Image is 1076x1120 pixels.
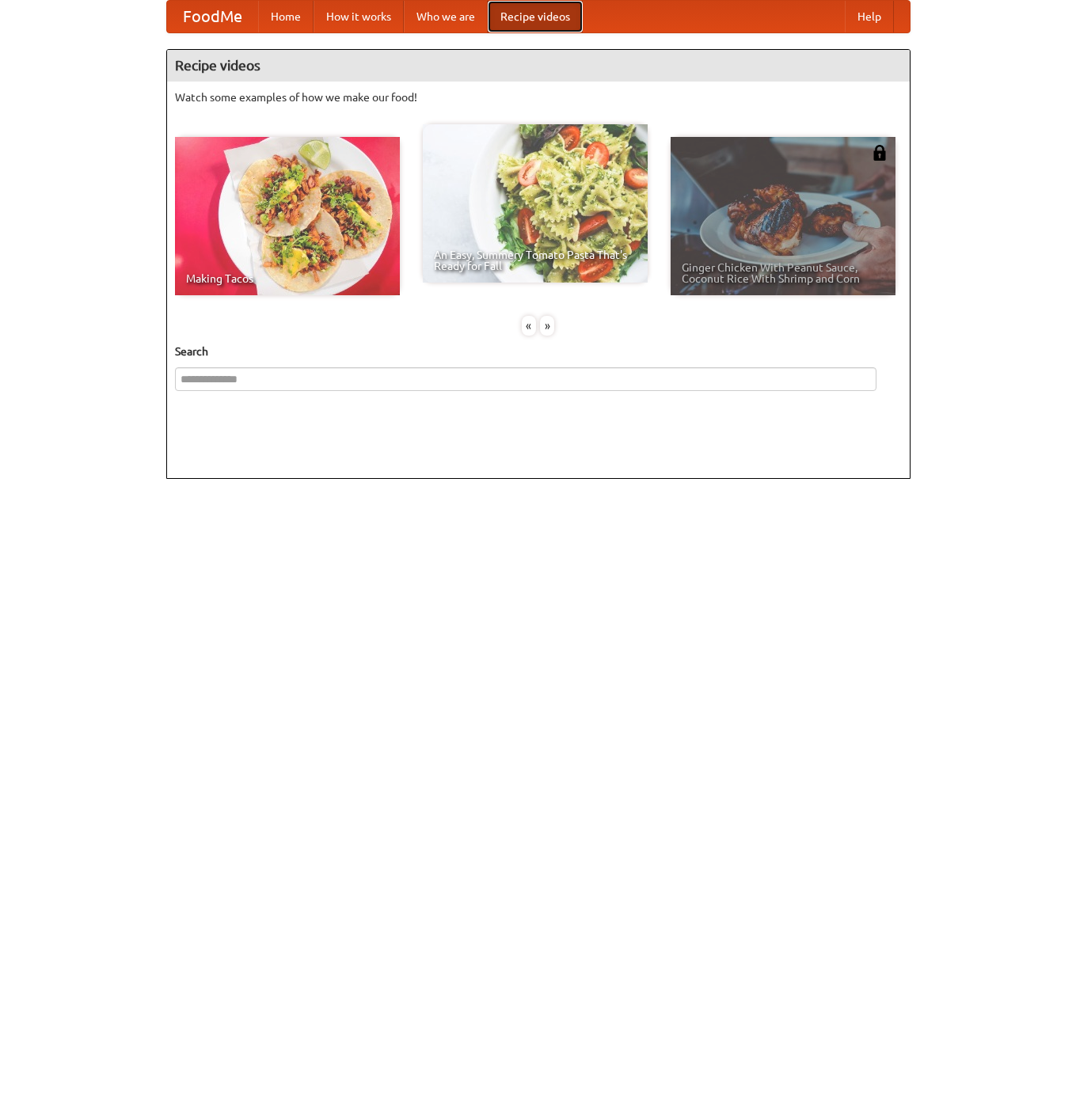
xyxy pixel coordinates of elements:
p: Watch some examples of how we make our food! [175,89,902,105]
span: An Easy, Summery Tomato Pasta That's Ready for Fall [434,249,637,271]
a: How it works [314,1,404,32]
div: « [522,316,536,336]
a: FoodMe [167,1,258,32]
a: An Easy, Summery Tomato Pasta That's Ready for Fall [423,124,648,283]
a: Home [258,1,314,32]
a: Making Tacos [175,137,400,295]
img: 483408.png [872,145,888,161]
span: Making Tacos [186,273,389,284]
a: Help [845,1,894,32]
h4: Recipe videos [167,50,910,82]
a: Who we are [404,1,488,32]
div: » [540,316,554,336]
a: Recipe videos [488,1,583,32]
h5: Search [175,344,902,359]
